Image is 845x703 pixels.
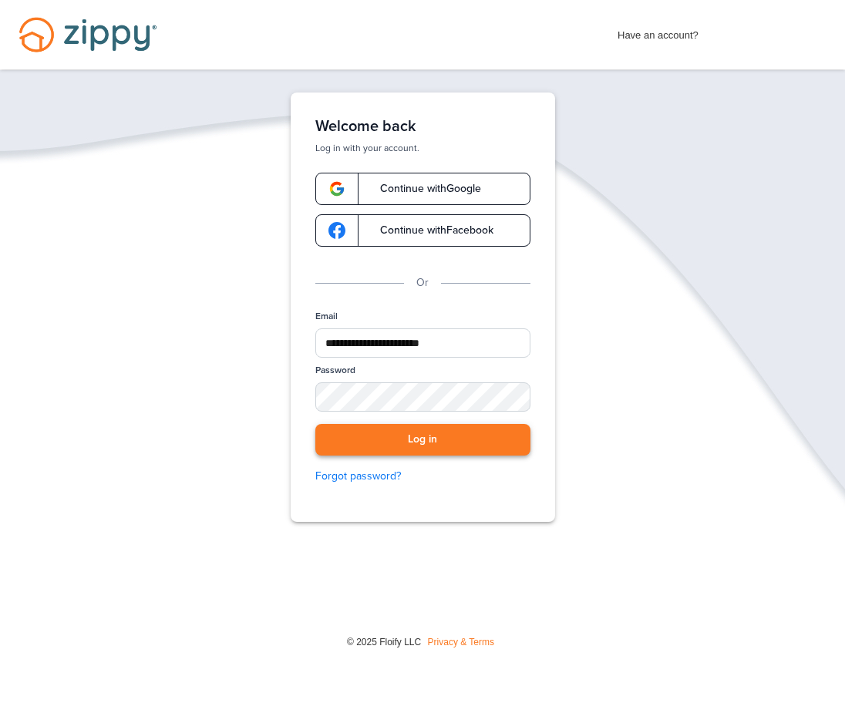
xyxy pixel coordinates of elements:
[428,637,494,647] a: Privacy & Terms
[315,364,355,377] label: Password
[315,468,530,485] a: Forgot password?
[315,424,530,456] button: Log in
[365,225,493,236] span: Continue with Facebook
[315,214,530,247] a: google-logoContinue withFacebook
[315,310,338,323] label: Email
[315,142,530,154] p: Log in with your account.
[315,382,530,412] input: Password
[315,117,530,136] h1: Welcome back
[328,180,345,197] img: google-logo
[618,19,699,44] span: Have an account?
[365,183,481,194] span: Continue with Google
[347,637,421,647] span: © 2025 Floify LLC
[315,328,530,358] input: Email
[328,222,345,239] img: google-logo
[315,173,530,205] a: google-logoContinue withGoogle
[416,274,429,291] p: Or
